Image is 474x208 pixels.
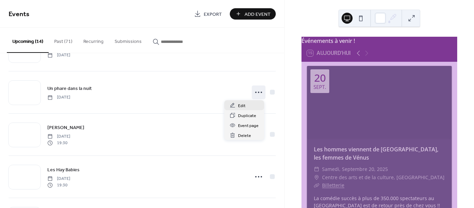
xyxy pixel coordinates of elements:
[230,8,276,20] button: Add Event
[47,140,70,146] span: 19:30
[245,11,271,18] span: Add Event
[47,84,92,92] a: Un phare dans la nuit
[47,182,70,188] span: 19:30
[47,85,92,92] span: Un phare dans la nuit
[78,28,109,52] button: Recurring
[238,122,259,129] span: Event page
[301,37,457,45] div: Événements à venir !
[109,28,147,52] button: Submissions
[238,102,246,109] span: Edit
[322,182,344,188] a: Billetterie
[238,112,256,119] span: Duplicate
[47,166,80,174] a: Les Hay Babies
[314,165,319,173] div: ​
[7,28,49,53] button: Upcoming (14)
[47,124,84,131] a: [PERSON_NAME]
[189,8,227,20] a: Export
[314,181,319,189] div: ​
[47,134,70,140] span: [DATE]
[314,73,326,83] div: 20
[47,94,70,101] span: [DATE]
[47,124,84,131] span: [PERSON_NAME]
[204,11,222,18] span: Export
[314,173,319,182] div: ​
[314,146,438,161] a: Les hommes viennent de [GEOGRAPHIC_DATA], les femmes de Vénus
[322,173,445,182] span: Centre des arts et de la culture, [GEOGRAPHIC_DATA]
[49,28,78,52] button: Past (71)
[9,8,29,21] span: Events
[47,176,70,182] span: [DATE]
[238,132,251,139] span: Delete
[322,165,388,173] span: samedi, septembre 20, 2025
[47,52,70,58] span: [DATE]
[313,84,326,90] div: sept.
